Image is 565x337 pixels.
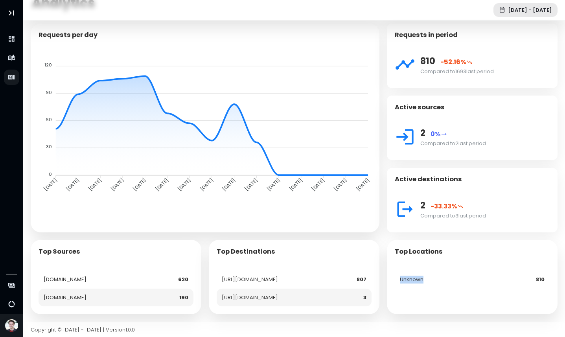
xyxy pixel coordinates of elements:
strong: 620 [178,276,188,283]
td: Unknown [395,271,494,289]
tspan: [DATE] [87,176,103,192]
h5: Top Sources [39,248,80,256]
tspan: [DATE] [355,176,370,192]
tspan: 120 [44,62,52,68]
div: Compared to 2 last period [420,140,550,147]
tspan: [DATE] [243,176,259,192]
span: -52.16% [440,57,473,66]
tspan: 30 [46,144,52,150]
tspan: [DATE] [221,176,237,192]
tspan: [DATE] [332,176,348,192]
tspan: [DATE] [310,176,326,192]
tspan: [DATE] [154,176,169,192]
tspan: 90 [46,89,52,95]
td: [URL][DOMAIN_NAME] [217,271,336,289]
tspan: [DATE] [199,176,214,192]
tspan: 60 [45,116,52,123]
strong: 810 [536,276,545,283]
tspan: [DATE] [132,176,147,192]
td: [DOMAIN_NAME] [39,271,151,289]
tspan: [DATE] [288,176,304,192]
button: Toggle Aside [4,6,19,20]
h5: Top Locations [395,248,443,256]
strong: 807 [357,276,366,283]
div: Compared to 1693 last period [420,68,550,76]
h4: Active sources [395,103,445,111]
span: 0% [431,129,447,138]
h5: Requests per day [39,31,98,39]
strong: 3 [363,294,366,301]
div: Compared to 3 last period [420,212,550,220]
tspan: [DATE] [176,176,192,192]
td: [DOMAIN_NAME] [39,289,151,307]
div: 2 [420,126,550,140]
h4: Requests in period [395,31,458,39]
span: Copyright © [DATE] - [DATE] | Version 1.0.0 [31,326,135,333]
strong: 190 [179,294,188,301]
tspan: [DATE] [265,176,281,192]
img: Avatar [5,319,18,332]
td: [URL][DOMAIN_NAME] [217,289,336,307]
tspan: 0 [48,171,52,177]
div: 2 [420,199,550,212]
h5: Top Destinations [217,248,275,256]
span: -33.33% [431,202,464,211]
tspan: [DATE] [65,176,81,192]
button: [DATE] - [DATE] [493,3,558,17]
div: 810 [420,54,550,68]
tspan: [DATE] [42,176,58,192]
h4: Active destinations [395,175,462,183]
tspan: [DATE] [109,176,125,192]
